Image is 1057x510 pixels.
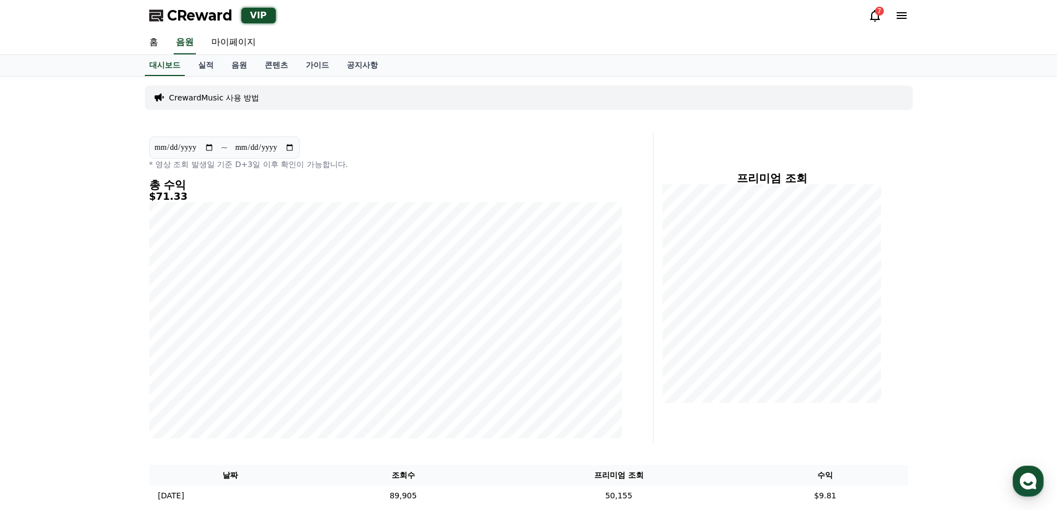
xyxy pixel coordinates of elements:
h4: 프리미엄 조회 [662,172,882,184]
th: 프리미엄 조회 [495,465,742,486]
a: 7 [868,9,882,22]
td: $9.81 [742,486,908,506]
a: 가이드 [297,55,338,76]
a: 공지사항 [338,55,387,76]
div: VIP [241,8,276,23]
p: [DATE] [158,490,184,502]
th: 조회수 [311,465,495,486]
th: 날짜 [149,465,312,486]
a: 음원 [174,31,196,54]
a: 실적 [189,55,222,76]
h4: 총 수익 [149,179,622,191]
span: CReward [167,7,232,24]
a: 음원 [222,55,256,76]
h5: $71.33 [149,191,622,202]
th: 수익 [742,465,908,486]
p: ~ [221,141,228,154]
a: 콘텐츠 [256,55,297,76]
a: 대시보드 [145,55,185,76]
div: 7 [875,7,884,16]
td: 50,155 [495,486,742,506]
p: * 영상 조회 발생일 기준 D+3일 이후 확인이 가능합니다. [149,159,622,170]
a: CReward [149,7,232,24]
a: 홈 [140,31,167,54]
td: 89,905 [311,486,495,506]
a: CrewardMusic 사용 방법 [169,92,260,103]
a: 마이페이지 [203,31,265,54]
